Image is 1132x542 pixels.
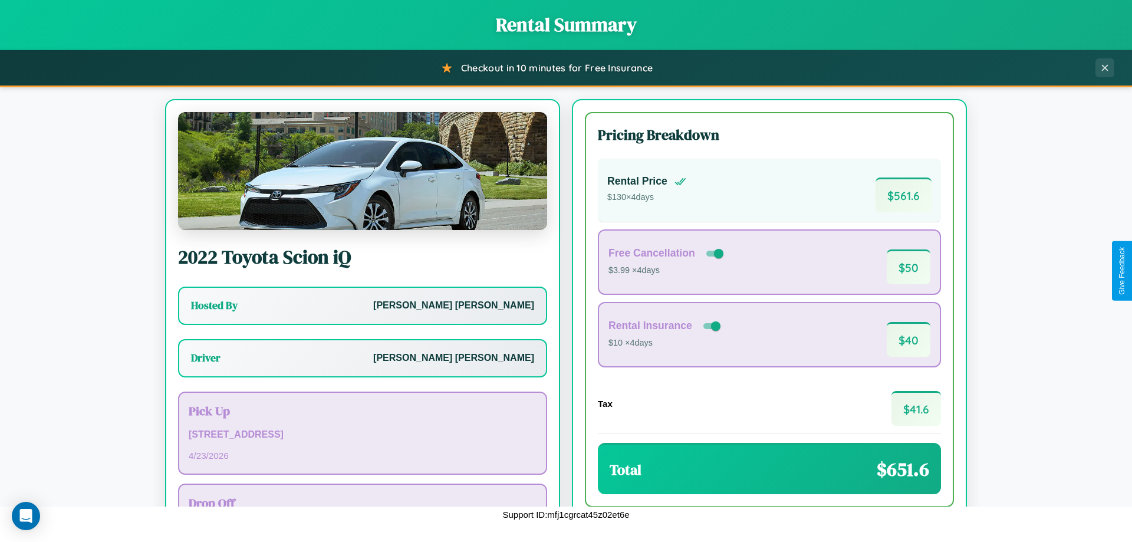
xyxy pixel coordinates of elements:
h1: Rental Summary [12,12,1120,38]
h4: Rental Price [607,175,667,188]
h3: Driver [191,351,221,365]
span: $ 561.6 [876,178,932,212]
span: $ 40 [887,322,930,357]
h4: Tax [598,399,613,409]
span: Checkout in 10 minutes for Free Insurance [461,62,653,74]
h4: Rental Insurance [608,320,692,332]
h3: Total [610,460,641,479]
p: 4 / 23 / 2026 [189,448,537,464]
p: $ 130 × 4 days [607,190,686,205]
div: Give Feedback [1118,247,1126,295]
h2: 2022 Toyota Scion iQ [178,244,547,270]
h4: Free Cancellation [608,247,695,259]
h3: Pricing Breakdown [598,125,941,144]
span: $ 50 [887,249,930,284]
img: Toyota Scion iQ [178,112,547,230]
div: Open Intercom Messenger [12,502,40,530]
h3: Hosted By [191,298,238,313]
p: [PERSON_NAME] [PERSON_NAME] [373,297,534,314]
p: Support ID: mfj1cgrcat45z02et6e [502,507,629,523]
h3: Pick Up [189,402,537,419]
p: [STREET_ADDRESS] [189,426,537,444]
p: $10 × 4 days [608,336,723,351]
p: $3.99 × 4 days [608,263,726,278]
h3: Drop Off [189,494,537,511]
span: $ 41.6 [891,391,941,426]
span: $ 651.6 [877,456,929,482]
p: [PERSON_NAME] [PERSON_NAME] [373,350,534,367]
